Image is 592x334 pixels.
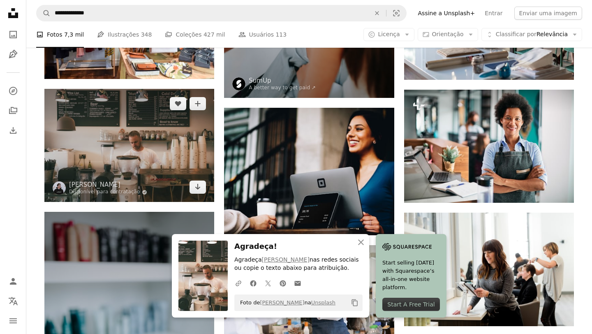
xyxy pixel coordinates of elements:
a: [PERSON_NAME] [262,256,310,263]
button: Pesquisa visual [386,5,406,21]
a: Fotos [5,26,21,43]
span: Orientação [432,31,464,37]
a: mulher no suéter cinza segurando o computador tablet [404,266,574,273]
a: Histórico de downloads [5,122,21,139]
span: Licença [378,31,400,37]
a: monitor de computador cinza [224,167,394,175]
a: Start selling [DATE] with Squarespace’s all-in-one website platform.Start A Free Trial [376,234,446,318]
span: 113 [275,30,287,39]
button: Idioma [5,293,21,309]
a: [PERSON_NAME] [260,299,304,306]
button: Copiar para a área de transferência [348,296,362,310]
img: homem na camisa social branca em pé na frente do balcão da cozinha [44,89,214,202]
a: [PERSON_NAME] [69,181,147,189]
span: Foto de na [236,296,335,309]
a: Compartilhar no Pinterest [275,275,290,291]
a: Início — Unsplash [5,5,21,23]
img: file-1705255347840-230a6ab5bca9image [382,241,432,253]
a: Compartilhar por e-mail [290,275,305,291]
a: Entrar [480,7,507,20]
button: Licença [363,28,414,41]
span: Relevância [496,30,568,39]
a: Ilustrações 348 [97,21,152,48]
span: 348 [141,30,152,39]
a: Explorar [5,83,21,99]
a: Unsplash [311,299,335,306]
a: Cabeleireira negra confiante em pé na recepção de seu salão e olhando para a câmera. [404,142,574,150]
p: Agradeça nas redes sociais ou copie o texto abaixo para atribuição. [234,256,363,272]
button: Orientação [418,28,478,41]
a: Baixar [190,181,206,194]
a: Coleções [5,102,21,119]
h3: Agradeça! [234,241,363,253]
span: Start selling [DATE] with Squarespace’s all-in-one website platform. [382,259,440,292]
button: Limpar [368,5,386,21]
button: Pesquise na Unsplash [37,5,51,21]
a: A better way to get paid ↗ [249,85,316,90]
a: SumUp [249,77,316,85]
a: Compartilhar no Twitter [261,275,275,291]
a: Assine a Unsplash+ [413,7,480,20]
img: Ir para o perfil de Dan Burton [53,181,66,195]
a: Compartilhar no Facebook [246,275,261,291]
a: homem na camisa social branca em pé na frente do balcão da cozinha [44,141,214,149]
a: Coleções 427 mil [165,21,225,48]
a: Ilustrações [5,46,21,63]
span: Classificar por [496,31,536,37]
a: Usuários 113 [238,21,287,48]
a: Disponível para contratação [69,189,147,195]
button: Enviar uma imagem [514,7,582,20]
form: Pesquise conteúdo visual em todo o site [36,5,407,21]
img: Cabeleireira negra confiante em pé na recepção de seu salão e olhando para a câmera. [404,90,574,203]
button: Classificar porRelevância [481,28,582,41]
div: Start A Free Trial [382,298,440,311]
button: Curtir [170,97,186,110]
button: Menu [5,313,21,329]
span: 427 mil [203,30,225,39]
img: mulher no suéter cinza segurando o computador tablet [404,213,574,326]
img: monitor de computador cinza [224,108,394,235]
img: Ir para o perfil de SumUp [232,77,245,90]
a: Entrar / Cadastrar-se [5,273,21,290]
button: Adicionar à coleção [190,97,206,110]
